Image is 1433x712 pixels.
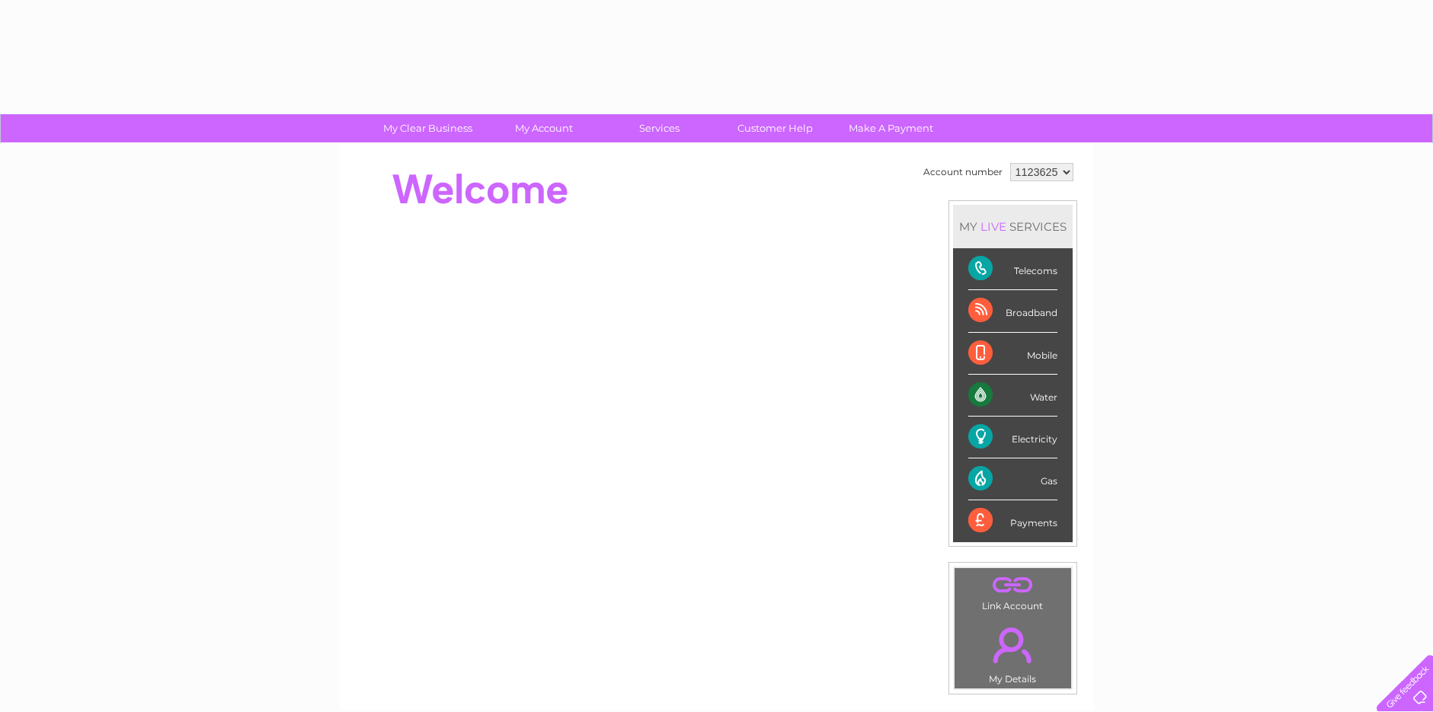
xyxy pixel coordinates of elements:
div: Electricity [968,417,1057,458]
div: Mobile [968,333,1057,375]
a: . [958,618,1067,672]
div: Payments [968,500,1057,541]
a: Customer Help [712,114,838,142]
a: . [958,572,1067,599]
a: Services [597,114,722,142]
div: LIVE [977,219,1009,234]
div: Gas [968,458,1057,500]
td: My Details [954,615,1072,689]
div: Telecoms [968,248,1057,290]
div: MY SERVICES [953,205,1073,248]
td: Link Account [954,567,1072,615]
a: My Account [481,114,606,142]
a: My Clear Business [365,114,491,142]
div: Water [968,375,1057,417]
td: Account number [920,159,1006,185]
div: Broadband [968,290,1057,332]
a: Make A Payment [828,114,954,142]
